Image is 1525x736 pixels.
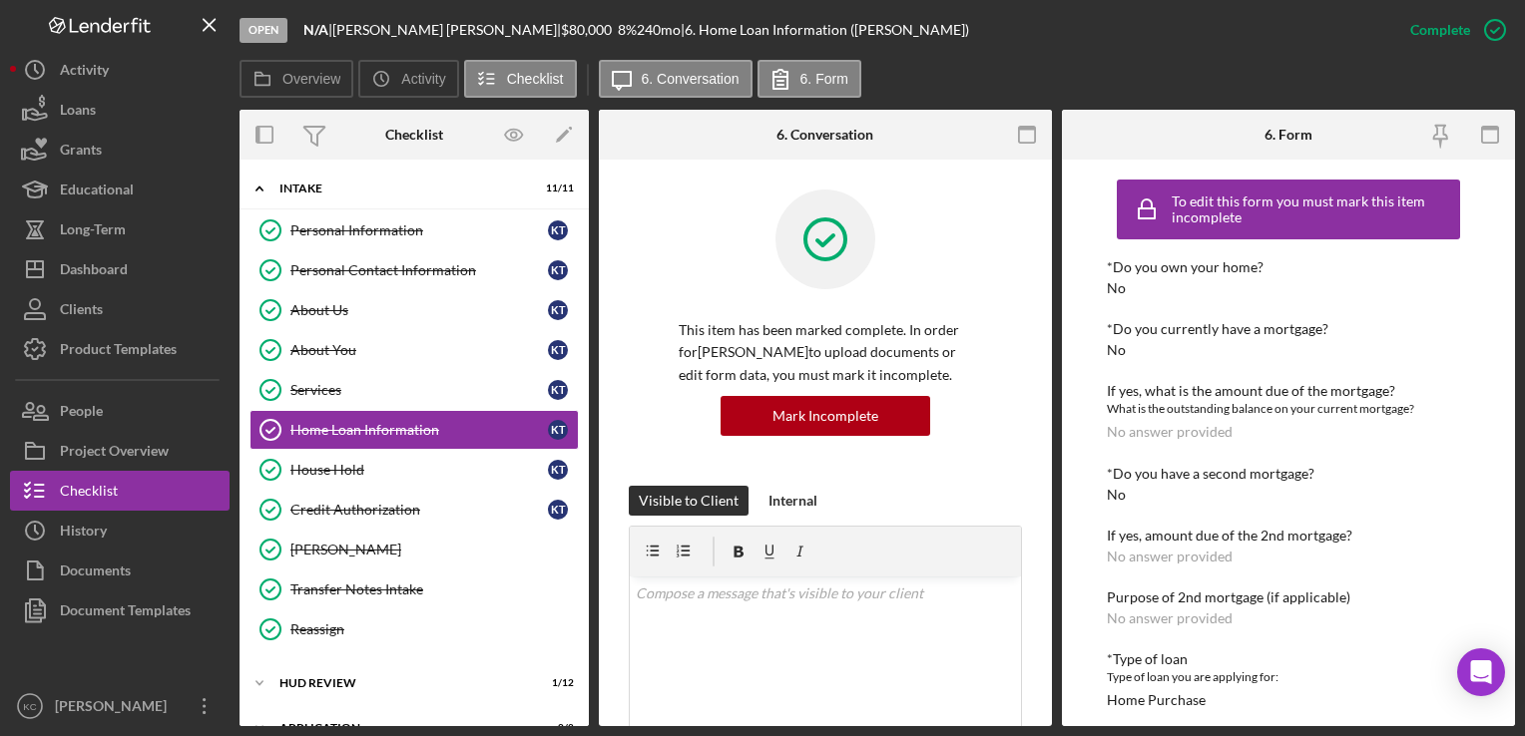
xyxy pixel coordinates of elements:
[548,300,568,320] div: K T
[279,722,524,734] div: Application
[60,391,103,436] div: People
[10,511,230,551] button: History
[679,319,972,386] p: This item has been marked complete. In order for [PERSON_NAME] to upload documents or edit form d...
[290,621,578,637] div: Reassign
[60,329,177,374] div: Product Templates
[538,677,574,689] div: 1 / 12
[240,60,353,98] button: Overview
[1457,648,1505,696] div: Open Intercom Messenger
[50,686,180,731] div: [PERSON_NAME]
[10,90,230,130] button: Loans
[10,170,230,209] button: Educational
[10,590,230,630] button: Document Templates
[1107,528,1469,544] div: If yes, amount due of the 2nd mortgage?
[250,569,579,609] a: Transfer Notes Intake
[250,290,579,330] a: About UsKT
[290,542,578,557] div: [PERSON_NAME]
[1107,424,1233,440] div: No answer provided
[60,170,134,214] div: Educational
[639,486,739,516] div: Visible to Client
[385,127,443,143] div: Checklist
[1410,10,1470,50] div: Complete
[303,22,332,38] div: |
[23,701,36,712] text: KC
[282,71,340,87] label: Overview
[290,382,548,398] div: Services
[279,677,524,689] div: HUD Review
[60,511,107,555] div: History
[548,260,568,280] div: K T
[10,50,230,90] button: Activity
[1107,321,1469,337] div: *Do you currently have a mortgage?
[10,249,230,289] a: Dashboard
[548,500,568,520] div: K T
[60,130,102,175] div: Grants
[1107,692,1206,708] div: Home Purchase
[60,289,103,334] div: Clients
[250,250,579,290] a: Personal Contact InformationKT
[10,431,230,471] a: Project Overview
[1107,667,1469,687] div: Type of loan you are applying for:
[1107,549,1233,564] div: No answer provided
[1107,610,1233,626] div: No answer provided
[10,551,230,590] button: Documents
[250,490,579,530] a: Credit AuthorizationKT
[599,60,753,98] button: 6. Conversation
[507,71,564,87] label: Checklist
[250,330,579,370] a: About YouKT
[250,410,579,450] a: Home Loan InformationKT
[1107,589,1469,605] div: Purpose of 2nd mortgage (if applicable)
[10,686,230,726] button: KC[PERSON_NAME]
[332,22,561,38] div: [PERSON_NAME] [PERSON_NAME] |
[250,530,579,569] a: [PERSON_NAME]
[538,183,574,194] div: 11 / 11
[60,471,118,516] div: Checklist
[1107,342,1126,358] div: No
[776,127,873,143] div: 6. Conversation
[548,420,568,440] div: K T
[1265,127,1312,143] div: 6. Form
[759,486,827,516] button: Internal
[303,21,328,38] b: N/A
[60,209,126,254] div: Long-Term
[250,370,579,410] a: ServicesKT
[290,342,548,358] div: About You
[250,450,579,490] a: House HoldKT
[1107,651,1469,667] div: *Type of loan
[401,71,445,87] label: Activity
[548,220,568,240] div: K T
[290,462,548,478] div: House Hold
[10,130,230,170] button: Grants
[464,60,577,98] button: Checklist
[538,722,574,734] div: 0 / 8
[279,183,524,194] div: Intake
[60,431,169,476] div: Project Overview
[1107,259,1469,275] div: *Do you own your home?
[721,396,930,436] button: Mark Incomplete
[1107,487,1126,503] div: No
[10,471,230,511] button: Checklist
[10,391,230,431] button: People
[800,71,848,87] label: 6. Form
[358,60,458,98] button: Activity
[548,460,568,480] div: K T
[250,609,579,649] a: Reassign
[618,22,637,38] div: 8 %
[60,249,128,294] div: Dashboard
[768,486,817,516] div: Internal
[642,71,740,87] label: 6. Conversation
[758,60,861,98] button: 6. Form
[290,422,548,438] div: Home Loan Information
[10,329,230,369] a: Product Templates
[1107,383,1469,399] div: If yes, what is the amount due of the mortgage?
[1172,193,1454,225] div: To edit this form you must mark this item incomplete
[681,22,969,38] div: | 6. Home Loan Information ([PERSON_NAME])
